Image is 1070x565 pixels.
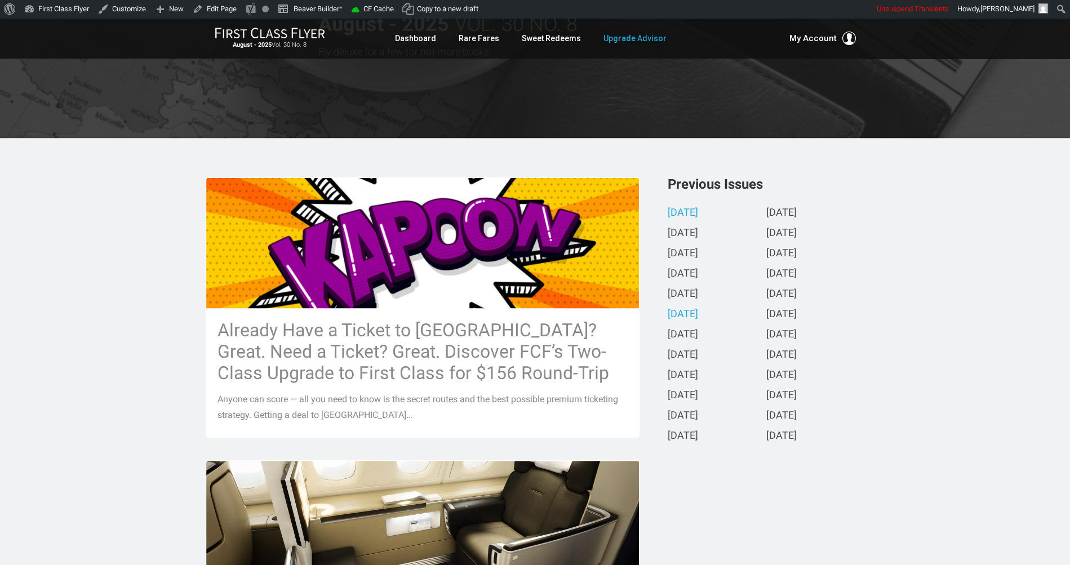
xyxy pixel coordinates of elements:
[766,329,797,341] a: [DATE]
[789,32,856,45] button: My Account
[339,2,343,14] span: •
[668,410,698,422] a: [DATE]
[206,177,640,437] a: Already Have a Ticket to [GEOGRAPHIC_DATA]? Great. Need a Ticket? Great. Discover FCF’s Two-Class...
[668,309,698,321] a: [DATE]
[668,228,698,239] a: [DATE]
[217,392,628,423] p: Anyone can score — all you need to know is the secret routes and the best possible premium ticket...
[233,41,272,48] strong: August - 2025
[668,288,698,300] a: [DATE]
[766,207,797,219] a: [DATE]
[766,309,797,321] a: [DATE]
[215,27,325,39] img: First Class Flyer
[215,27,325,50] a: First Class FlyerAugust - 2025Vol. 30 No. 8
[766,248,797,260] a: [DATE]
[980,5,1035,13] span: [PERSON_NAME]
[522,28,581,48] a: Sweet Redeems
[766,410,797,422] a: [DATE]
[395,28,436,48] a: Dashboard
[459,28,499,48] a: Rare Fares
[789,32,837,45] span: My Account
[766,228,797,239] a: [DATE]
[766,268,797,280] a: [DATE]
[215,41,325,49] small: Vol. 30 No. 8
[668,177,865,191] h3: Previous Issues
[668,329,698,341] a: [DATE]
[766,349,797,361] a: [DATE]
[668,268,698,280] a: [DATE]
[766,430,797,442] a: [DATE]
[668,430,698,442] a: [DATE]
[217,319,628,384] h3: Already Have a Ticket to [GEOGRAPHIC_DATA]? Great. Need a Ticket? Great. Discover FCF’s Two-Class...
[668,349,698,361] a: [DATE]
[766,288,797,300] a: [DATE]
[668,248,698,260] a: [DATE]
[877,5,949,13] span: Unsuspend Transients
[603,28,667,48] a: Upgrade Advisor
[766,390,797,402] a: [DATE]
[766,370,797,381] a: [DATE]
[668,390,698,402] a: [DATE]
[668,370,698,381] a: [DATE]
[668,207,698,219] a: [DATE]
